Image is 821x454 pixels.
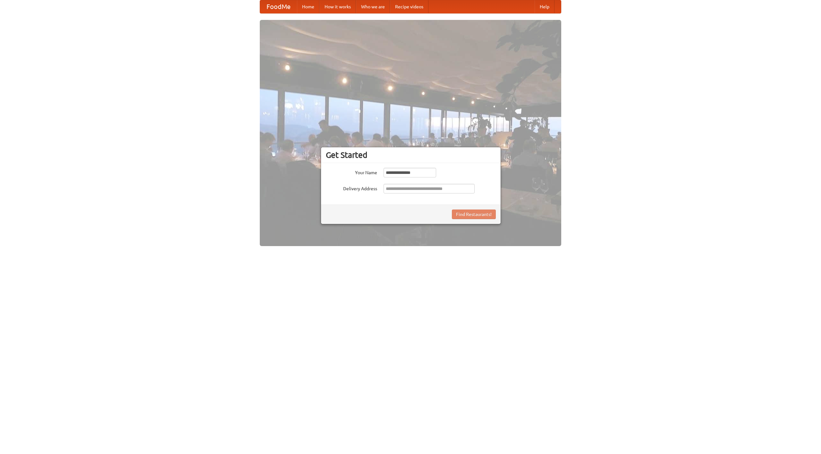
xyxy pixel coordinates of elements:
button: Find Restaurants! [452,210,496,219]
a: How it works [319,0,356,13]
a: Home [297,0,319,13]
a: FoodMe [260,0,297,13]
a: Help [535,0,554,13]
h3: Get Started [326,150,496,160]
a: Recipe videos [390,0,428,13]
a: Who we are [356,0,390,13]
label: Your Name [326,168,377,176]
label: Delivery Address [326,184,377,192]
